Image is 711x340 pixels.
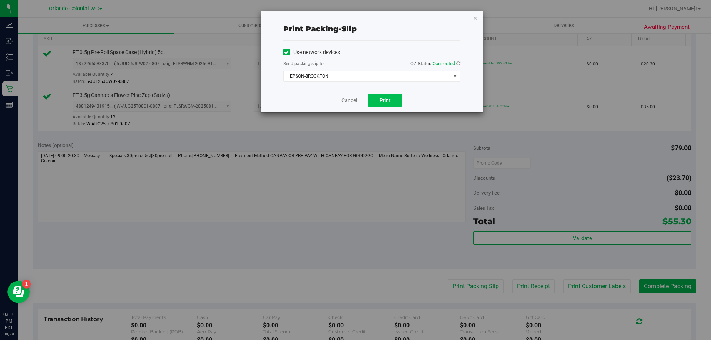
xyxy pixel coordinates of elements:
span: select [450,71,460,81]
span: Connected [433,61,455,66]
label: Send packing-slip to: [283,60,325,67]
a: Cancel [341,97,357,104]
label: Use network devices [283,48,340,56]
span: EPSON-BROCKTON [284,71,451,81]
span: QZ Status: [410,61,460,66]
button: Print [368,94,402,107]
iframe: Resource center unread badge [22,280,31,289]
iframe: Resource center [7,281,30,303]
span: Print packing-slip [283,24,357,33]
span: Print [380,97,391,103]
